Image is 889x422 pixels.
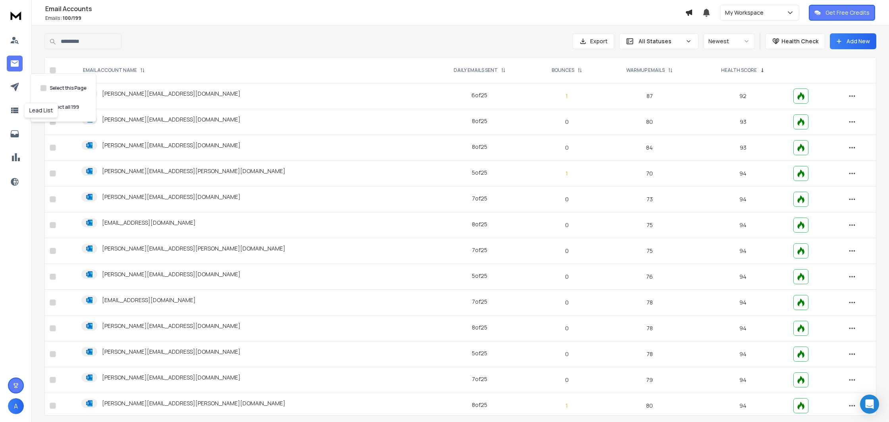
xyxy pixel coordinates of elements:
[697,367,789,393] td: 94
[639,37,682,45] p: All Statuses
[102,193,241,201] p: [PERSON_NAME][EMAIL_ADDRESS][DOMAIN_NAME]
[537,221,597,229] p: 0
[602,290,697,316] td: 78
[697,264,789,290] td: 94
[602,393,697,419] td: 80
[602,212,697,238] td: 75
[8,8,24,23] img: logo
[102,245,285,252] p: [PERSON_NAME][EMAIL_ADDRESS][PERSON_NAME][DOMAIN_NAME]
[102,219,196,227] p: [EMAIL_ADDRESS][DOMAIN_NAME]
[472,220,487,228] div: 8 of 25
[602,238,697,264] td: 75
[8,398,24,414] button: A
[537,195,597,203] p: 0
[602,341,697,367] td: 78
[602,367,697,393] td: 79
[102,167,285,175] p: [PERSON_NAME][EMAIL_ADDRESS][PERSON_NAME][DOMAIN_NAME]
[697,316,789,341] td: 94
[602,161,697,187] td: 70
[472,169,487,177] div: 5 of 25
[537,324,597,332] p: 0
[830,33,876,49] button: Add New
[860,395,879,414] div: Open Intercom Messenger
[697,238,789,264] td: 94
[50,104,79,110] label: Select all 199
[454,67,498,73] p: DAILY EMAILS SENT
[45,15,685,21] p: Emails :
[602,316,697,341] td: 78
[83,67,145,73] div: EMAIL ACCOUNT NAME
[472,117,487,125] div: 8 of 25
[697,161,789,187] td: 94
[697,212,789,238] td: 94
[626,67,665,73] p: WARMUP EMAILS
[472,401,487,409] div: 8 of 25
[472,324,487,331] div: 8 of 25
[809,5,875,21] button: Get Free Credits
[537,144,597,152] p: 0
[697,393,789,419] td: 94
[472,298,487,306] div: 7 of 25
[537,92,597,100] p: 1
[552,67,574,73] p: BOUNCES
[725,9,767,17] p: My Workspace
[537,299,597,306] p: 0
[472,143,487,151] div: 8 of 25
[102,296,196,304] p: [EMAIL_ADDRESS][DOMAIN_NAME]
[697,290,789,316] td: 94
[102,374,241,382] p: [PERSON_NAME][EMAIL_ADDRESS][DOMAIN_NAME]
[63,15,81,21] span: 100 / 199
[572,33,614,49] button: Export
[697,341,789,367] td: 94
[24,103,58,118] div: Lead List
[50,85,87,91] label: Select this Page
[697,83,789,109] td: 92
[697,135,789,161] td: 93
[472,349,487,357] div: 5 of 25
[765,33,825,49] button: Health Check
[102,90,241,98] p: [PERSON_NAME][EMAIL_ADDRESS][DOMAIN_NAME]
[471,91,487,99] div: 6 of 25
[697,109,789,135] td: 93
[472,272,487,280] div: 5 of 25
[537,247,597,255] p: 0
[102,348,241,356] p: [PERSON_NAME][EMAIL_ADDRESS][DOMAIN_NAME]
[537,273,597,281] p: 0
[102,322,241,330] p: [PERSON_NAME][EMAIL_ADDRESS][DOMAIN_NAME]
[602,109,697,135] td: 80
[721,67,757,73] p: HEALTH SCORE
[602,83,697,109] td: 87
[703,33,755,49] button: Newest
[537,350,597,358] p: 0
[537,170,597,177] p: 1
[102,116,241,123] p: [PERSON_NAME][EMAIL_ADDRESS][DOMAIN_NAME]
[602,264,697,290] td: 76
[602,187,697,212] td: 73
[45,4,685,13] h1: Email Accounts
[102,141,241,149] p: [PERSON_NAME][EMAIL_ADDRESS][DOMAIN_NAME]
[537,402,597,410] p: 1
[102,270,241,278] p: [PERSON_NAME][EMAIL_ADDRESS][DOMAIN_NAME]
[697,187,789,212] td: 94
[472,246,487,254] div: 7 of 25
[102,399,285,407] p: [PERSON_NAME][EMAIL_ADDRESS][PERSON_NAME][DOMAIN_NAME]
[472,195,487,202] div: 7 of 25
[825,9,870,17] p: Get Free Credits
[472,375,487,383] div: 7 of 25
[537,376,597,384] p: 0
[781,37,818,45] p: Health Check
[602,135,697,161] td: 84
[537,118,597,126] p: 0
